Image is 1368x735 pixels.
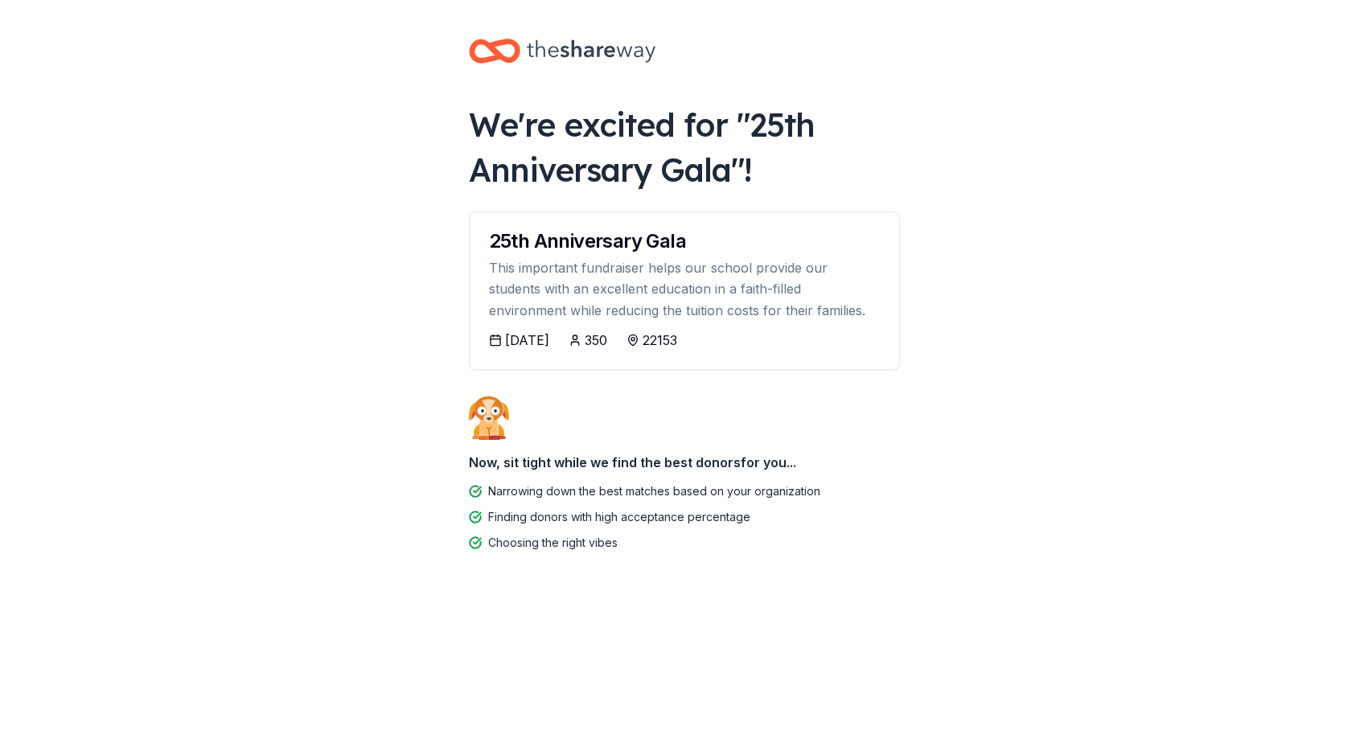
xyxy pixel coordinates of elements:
img: Dog waiting patiently [469,396,509,439]
div: [DATE] [505,331,549,350]
div: 25th Anniversary Gala [489,232,880,251]
div: Now, sit tight while we find the best donors for you... [469,446,900,478]
div: 22153 [643,331,677,350]
div: Finding donors with high acceptance percentage [488,507,750,527]
div: This important fundraiser helps our school provide our students with an excellent education in a ... [489,257,880,321]
div: Choosing the right vibes [488,533,618,552]
div: Narrowing down the best matches based on your organization [488,482,820,501]
div: 350 [585,331,607,350]
div: We're excited for " 25th Anniversary Gala "! [469,102,900,192]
